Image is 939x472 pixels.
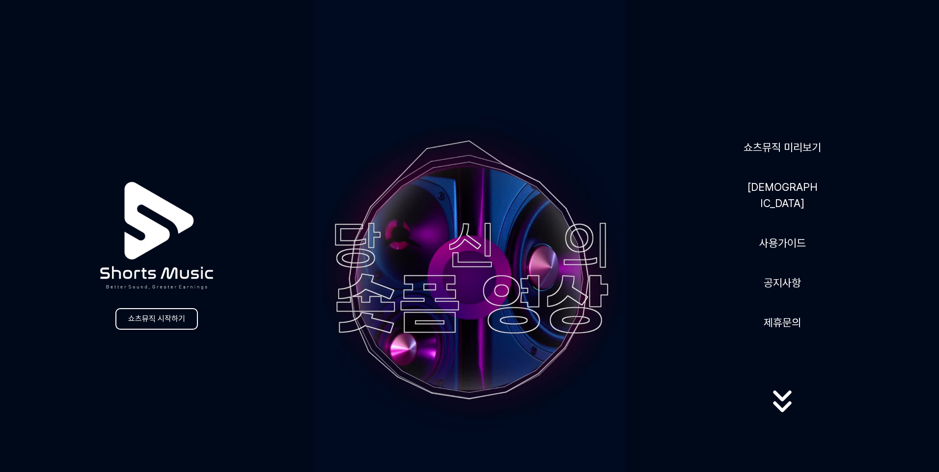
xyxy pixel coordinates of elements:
[740,135,825,159] a: 쇼츠뮤직 미리보기
[760,271,805,295] a: 공지사항
[760,311,805,335] button: 제휴문의
[743,175,822,215] a: [DEMOGRAPHIC_DATA]
[755,231,810,255] a: 사용가이드
[115,308,198,330] a: 쇼츠뮤직 시작하기
[76,156,237,316] img: logo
